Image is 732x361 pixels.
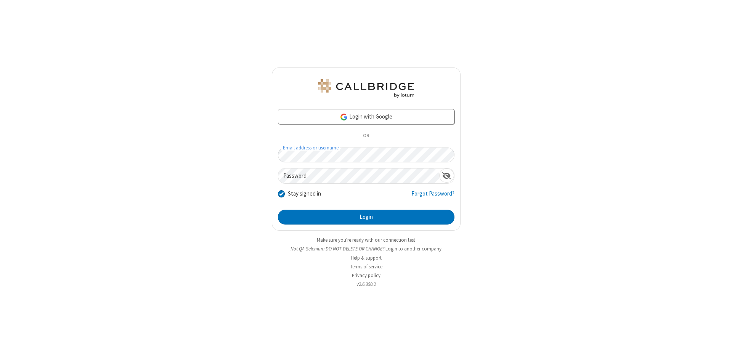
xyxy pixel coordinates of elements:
input: Password [278,168,439,183]
a: Help & support [351,255,382,261]
a: Privacy policy [352,272,380,279]
a: Make sure you're ready with our connection test [317,237,415,243]
li: Not QA Selenium DO NOT DELETE OR CHANGE? [272,245,461,252]
a: Terms of service [350,263,382,270]
button: Login [278,210,454,225]
label: Stay signed in [288,189,321,198]
input: Email address or username [278,148,454,162]
a: Forgot Password? [411,189,454,204]
a: Login with Google [278,109,454,124]
img: google-icon.png [340,113,348,121]
li: v2.6.350.2 [272,281,461,288]
img: QA Selenium DO NOT DELETE OR CHANGE [316,79,416,98]
iframe: Chat [713,341,726,356]
button: Login to another company [385,245,441,252]
div: Show password [439,168,454,183]
span: OR [360,131,372,141]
